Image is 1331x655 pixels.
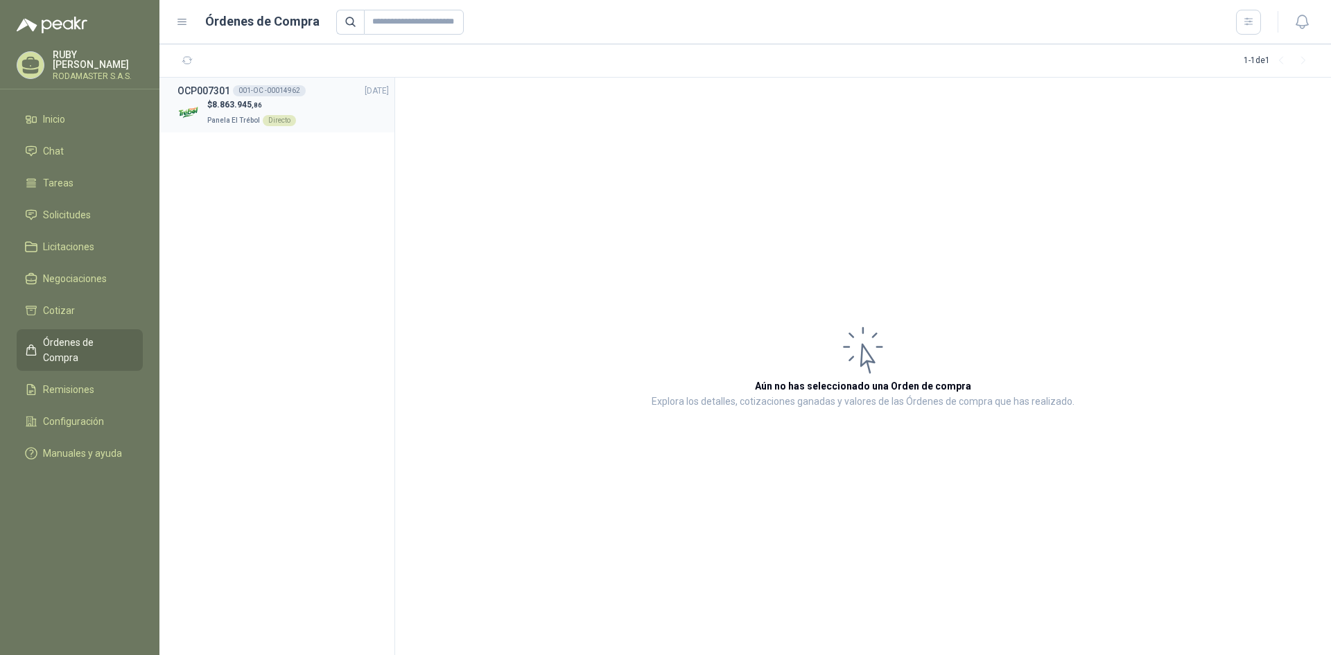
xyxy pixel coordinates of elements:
a: Negociaciones [17,265,143,292]
a: Remisiones [17,376,143,403]
span: Configuración [43,414,104,429]
span: Cotizar [43,303,75,318]
span: Chat [43,143,64,159]
a: Cotizar [17,297,143,324]
p: RODAMASTER S.A.S. [53,72,143,80]
img: Company Logo [177,101,202,125]
span: Panela El Trébol [207,116,260,124]
h3: Aún no has seleccionado una Orden de compra [755,378,971,394]
span: Solicitudes [43,207,91,222]
span: Manuales y ayuda [43,446,122,461]
a: Chat [17,138,143,164]
h3: OCP007301 [177,83,230,98]
span: Negociaciones [43,271,107,286]
h1: Órdenes de Compra [205,12,320,31]
span: Inicio [43,112,65,127]
div: Directo [263,115,296,126]
span: 8.863.945 [212,100,262,110]
div: 001-OC -00014962 [233,85,306,96]
a: Órdenes de Compra [17,329,143,371]
span: Órdenes de Compra [43,335,130,365]
span: [DATE] [365,85,389,98]
p: Explora los detalles, cotizaciones ganadas y valores de las Órdenes de compra que has realizado. [652,394,1075,410]
a: OCP007301001-OC -00014962[DATE] Company Logo$8.863.945,86Panela El TrébolDirecto [177,83,389,127]
span: Tareas [43,175,73,191]
a: Configuración [17,408,143,435]
div: 1 - 1 de 1 [1244,50,1314,72]
p: $ [207,98,296,112]
img: Logo peakr [17,17,87,33]
span: ,86 [252,101,262,109]
span: Remisiones [43,382,94,397]
a: Manuales y ayuda [17,440,143,466]
a: Solicitudes [17,202,143,228]
a: Inicio [17,106,143,132]
a: Tareas [17,170,143,196]
a: Licitaciones [17,234,143,260]
p: RUBY [PERSON_NAME] [53,50,143,69]
span: Licitaciones [43,239,94,254]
